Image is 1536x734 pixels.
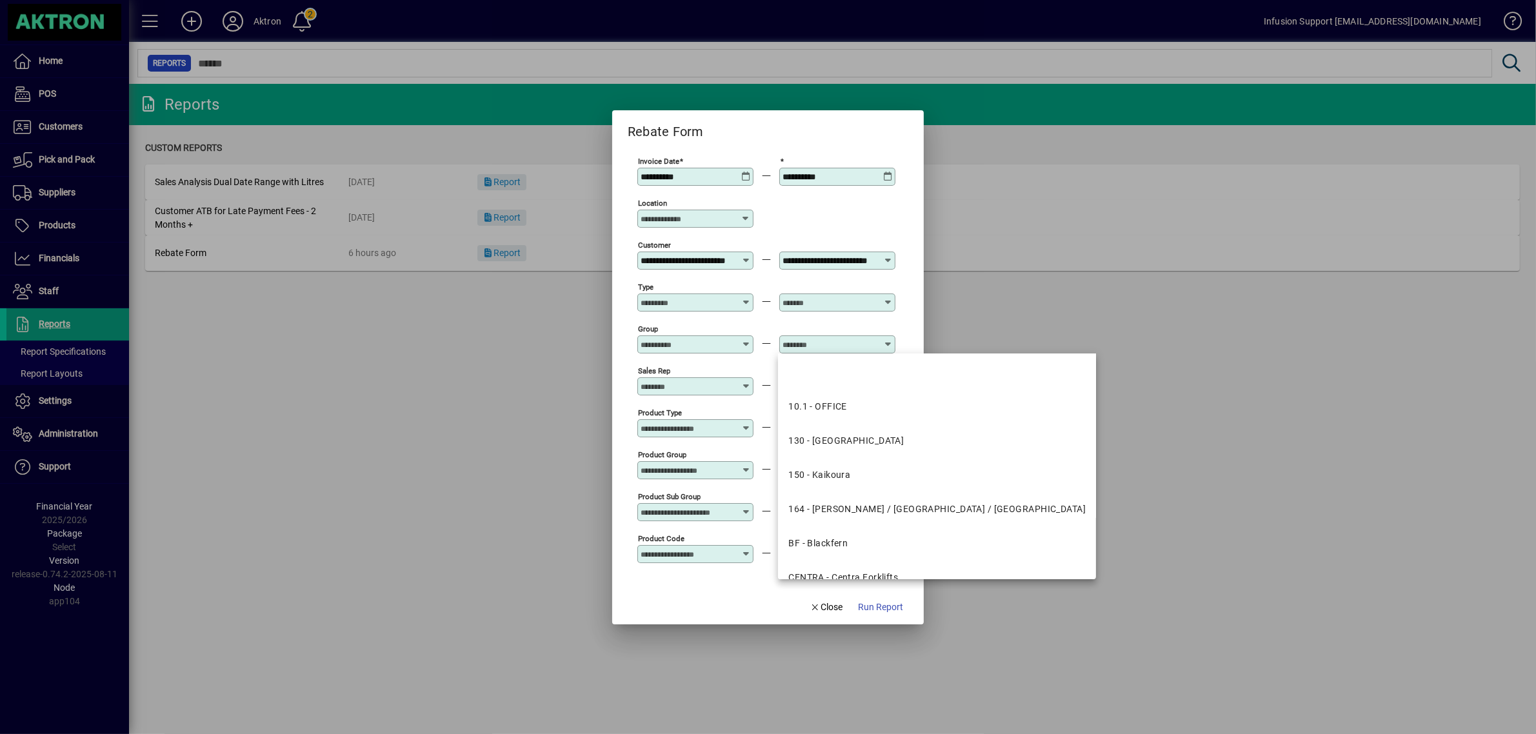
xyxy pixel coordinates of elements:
[638,450,686,459] mat-label: Product Group
[638,240,671,249] mat-label: Customer
[858,600,903,614] span: Run Report
[853,596,908,619] button: Run Report
[788,400,847,413] div: 10.1 - OFFICE
[778,492,1096,526] mat-option: 164 - Hanmer / Culverden / Amberley
[804,596,848,619] button: Close
[810,600,843,614] span: Close
[778,560,1096,595] mat-option: CENTRA - Centra Forklifts
[788,571,898,584] div: CENTRA - Centra Forklifts
[638,491,701,501] mat-label: Product Sub Group
[638,198,667,207] mat-label: Location
[638,366,670,375] mat-label: Sales Rep
[638,282,653,291] mat-label: Type
[778,390,1096,424] mat-option: 10.1 - OFFICE
[778,526,1096,560] mat-option: BF - Blackfern
[638,324,658,333] mat-label: Group
[778,424,1096,458] mat-option: 130 - Blenheim
[788,537,848,550] div: BF - Blackfern
[788,434,904,448] div: 130 - [GEOGRAPHIC_DATA]
[788,468,850,482] div: 150 - Kaikoura
[638,533,684,542] mat-label: Product Code
[638,156,679,165] mat-label: Invoice Date
[612,110,719,142] h2: Rebate Form
[638,408,682,417] mat-label: Product Type
[788,502,1086,516] div: 164 - [PERSON_NAME] / [GEOGRAPHIC_DATA] / [GEOGRAPHIC_DATA]
[778,458,1096,492] mat-option: 150 - Kaikoura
